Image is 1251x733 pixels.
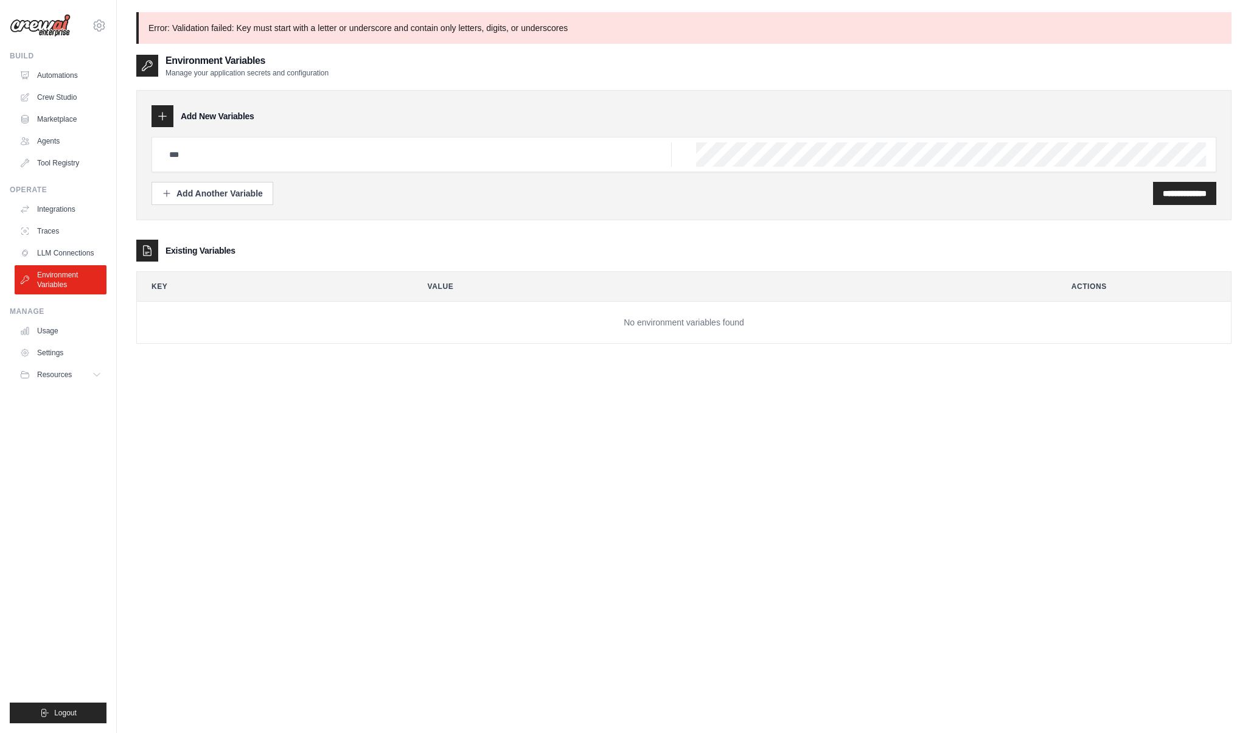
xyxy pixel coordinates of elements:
[15,243,106,263] a: LLM Connections
[15,321,106,341] a: Usage
[162,187,263,200] div: Add Another Variable
[15,221,106,241] a: Traces
[15,343,106,363] a: Settings
[10,51,106,61] div: Build
[37,370,72,380] span: Resources
[15,153,106,173] a: Tool Registry
[10,703,106,723] button: Logout
[181,110,254,122] h3: Add New Variables
[137,272,403,301] th: Key
[166,54,329,68] h2: Environment Variables
[10,307,106,316] div: Manage
[15,265,106,294] a: Environment Variables
[136,12,1232,44] p: Error: Validation failed: Key must start with a letter or underscore and contain only letters, di...
[15,88,106,107] a: Crew Studio
[54,708,77,718] span: Logout
[15,131,106,151] a: Agents
[15,109,106,129] a: Marketplace
[15,365,106,384] button: Resources
[1057,272,1231,301] th: Actions
[166,245,235,257] h3: Existing Variables
[413,272,1047,301] th: Value
[15,200,106,219] a: Integrations
[166,68,329,78] p: Manage your application secrets and configuration
[137,302,1231,344] td: No environment variables found
[10,14,71,37] img: Logo
[15,66,106,85] a: Automations
[10,185,106,195] div: Operate
[152,182,273,205] button: Add Another Variable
